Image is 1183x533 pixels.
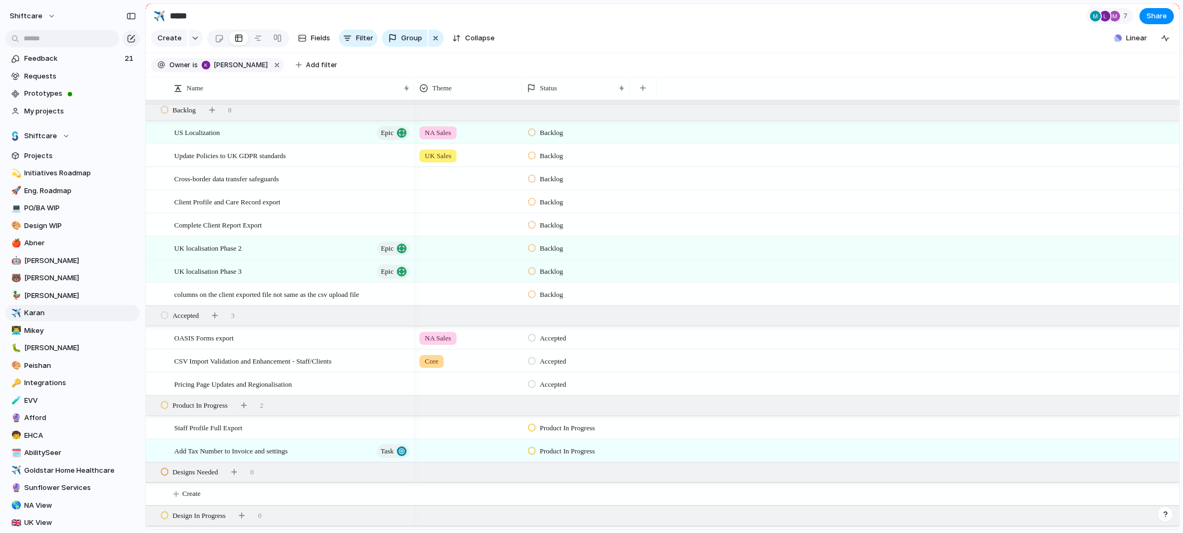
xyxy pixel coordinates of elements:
[5,270,140,286] a: 🐻[PERSON_NAME]
[24,517,136,528] span: UK View
[199,59,270,71] button: [PERSON_NAME]
[540,151,563,161] span: Backlog
[24,378,136,388] span: Integrations
[10,11,42,22] span: shiftcare
[5,375,140,391] a: 🔑Integrations
[10,203,20,214] button: 💻
[540,127,563,138] span: Backlog
[10,360,20,371] button: 🎨
[24,325,136,336] span: Mikey
[174,265,241,277] span: UK localisation Phase 3
[5,428,140,444] div: 🧒EHCA
[381,241,394,256] span: Epic
[10,430,20,441] button: 🧒
[190,59,200,71] button: is
[24,482,136,493] span: Sunflower Services
[1146,11,1167,22] span: Share
[174,172,279,184] span: Cross-border data transfer safeguards
[231,310,235,321] span: 3
[306,60,337,70] span: Add filter
[540,197,563,208] span: Backlog
[381,264,394,279] span: Epic
[24,447,136,458] span: AbilitySeer
[10,447,20,458] button: 🗓️
[174,195,280,208] span: Client Profile and Care Record export
[24,290,136,301] span: [PERSON_NAME]
[540,379,566,390] span: Accepted
[10,273,20,283] button: 🐻
[10,255,20,266] button: 🤖
[425,127,451,138] span: NA Sales
[24,255,136,266] span: [PERSON_NAME]
[5,340,140,356] a: 🐛[PERSON_NAME]
[5,103,140,119] a: My projects
[5,515,140,531] div: 🇬🇧UK View
[11,307,19,319] div: ✈️
[24,343,136,353] span: [PERSON_NAME]
[382,30,427,47] button: Group
[10,500,20,511] button: 🌎
[11,272,19,285] div: 🐻
[174,126,220,138] span: US Localization
[5,463,140,479] div: ✈️Goldstar Home Healthcare
[5,253,140,269] div: 🤖[PERSON_NAME]
[174,421,243,433] span: Staff Profile Full Export
[173,105,196,116] span: Backlog
[182,488,201,499] span: Create
[24,500,136,511] span: NA View
[448,30,499,47] button: Collapse
[24,88,136,99] span: Prototypes
[10,186,20,196] button: 🚀
[377,126,409,140] button: Epic
[311,33,330,44] span: Fields
[24,168,136,179] span: Initiatives Roadmap
[5,410,140,426] a: 🔮Afford
[5,288,140,304] a: 🦆[PERSON_NAME]
[5,323,140,339] div: 👨‍💻Mikey
[1123,11,1131,22] span: 7
[11,412,19,424] div: 🔮
[5,165,140,181] a: 💫Initiatives Roadmap
[260,400,263,411] span: 2
[174,444,288,457] span: Add Tax Number to Invoice and settings
[5,358,140,374] a: 🎨Peishan
[5,86,140,102] a: Prototypes
[5,480,140,496] div: 🔮Sunflower Services
[11,237,19,250] div: 🍎
[356,33,373,44] span: Filter
[5,8,61,25] button: shiftcare
[24,151,136,161] span: Projects
[24,308,136,318] span: Karan
[11,219,19,232] div: 🎨
[11,184,19,197] div: 🚀
[5,200,140,216] a: 💻PO/BA WIP
[174,331,234,344] span: OASIS Forms export
[5,148,140,164] a: Projects
[125,53,136,64] span: 21
[10,482,20,493] button: 🔮
[381,125,394,140] span: Epic
[10,308,20,318] button: ✈️
[24,360,136,371] span: Peishan
[173,310,199,321] span: Accepted
[5,445,140,461] a: 🗓️AbilitySeer
[11,429,19,442] div: 🧒
[11,342,19,354] div: 🐛
[11,324,19,337] div: 👨‍💻
[289,58,344,73] button: Add filter
[425,356,438,367] span: Core
[173,400,228,411] span: Product In Progress
[381,444,394,459] span: Task
[24,238,136,248] span: Abner
[11,517,19,529] div: 🇬🇧
[5,68,140,84] a: Requests
[5,235,140,251] a: 🍎Abner
[10,343,20,353] button: 🐛
[540,220,563,231] span: Backlog
[540,243,563,254] span: Backlog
